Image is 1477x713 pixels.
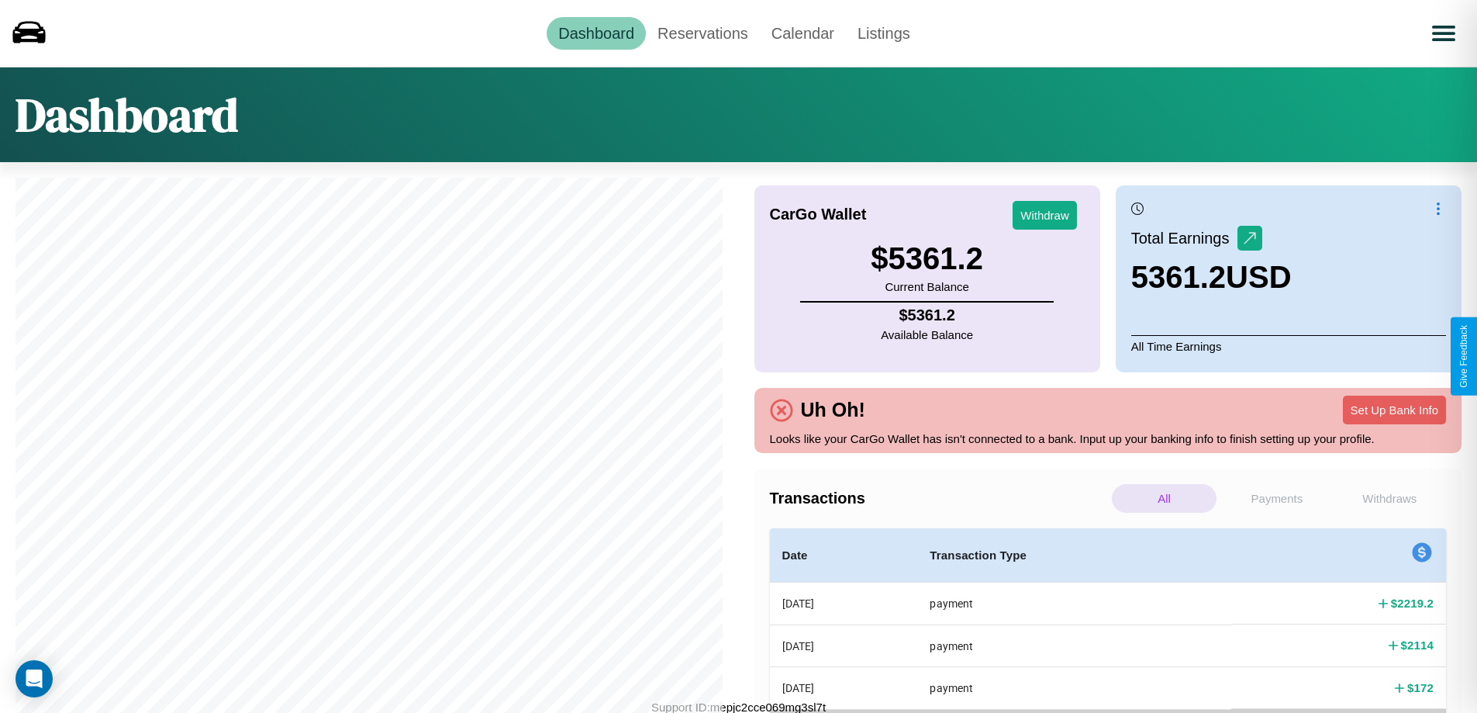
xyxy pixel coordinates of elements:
[770,206,867,223] h4: CarGo Wallet
[1337,484,1442,513] p: Withdraws
[1422,12,1465,55] button: Open menu
[1131,260,1292,295] h3: 5361.2 USD
[881,306,973,324] h4: $ 5361.2
[1407,680,1434,696] h4: $ 172
[930,546,1219,565] h4: Transaction Type
[1401,637,1434,653] h4: $ 2114
[760,17,846,50] a: Calendar
[1131,224,1237,252] p: Total Earnings
[881,324,973,345] p: Available Balance
[1013,201,1077,230] button: Withdraw
[1131,335,1446,357] p: All Time Earnings
[1343,396,1446,424] button: Set Up Bank Info
[917,625,1231,666] th: payment
[1458,325,1469,388] div: Give Feedback
[547,17,646,50] a: Dashboard
[16,83,238,147] h1: Dashboard
[770,583,918,625] th: [DATE]
[782,546,906,565] h4: Date
[1224,484,1329,513] p: Payments
[646,17,760,50] a: Reservations
[770,428,1447,449] p: Looks like your CarGo Wallet has isn't connected to a bank. Input up your banking info to finish ...
[793,399,873,421] h4: Uh Oh!
[770,490,1108,507] h4: Transactions
[1391,595,1434,611] h4: $ 2219.2
[770,625,918,666] th: [DATE]
[770,667,918,709] th: [DATE]
[917,667,1231,709] th: payment
[1112,484,1216,513] p: All
[917,583,1231,625] th: payment
[16,660,53,697] div: Open Intercom Messenger
[871,276,983,297] p: Current Balance
[871,241,983,276] h3: $ 5361.2
[846,17,922,50] a: Listings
